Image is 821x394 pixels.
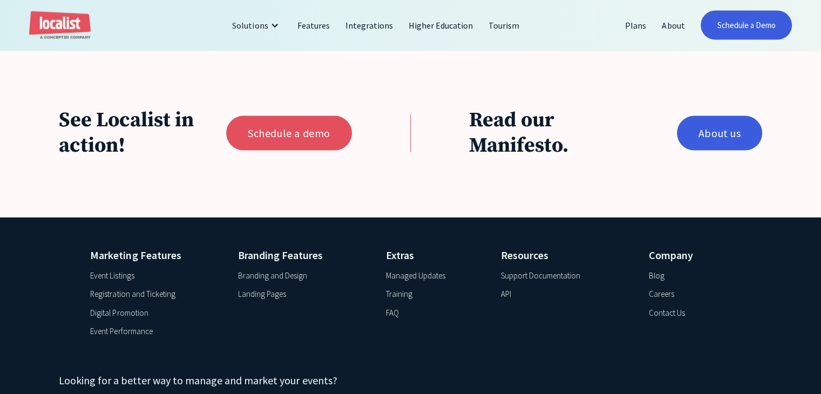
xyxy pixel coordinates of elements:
[469,108,647,159] h3: Read our Manifesto.
[649,307,685,320] a: Contact Us
[501,270,580,282] a: Support Documentation
[386,247,485,263] h4: Extras
[649,288,674,301] a: Careers
[90,247,221,263] h4: Marketing Features
[238,288,286,301] a: Landing Pages
[90,288,175,301] a: Registration and Ticketing
[224,12,289,38] div: Solutions
[481,12,527,38] a: Tourism
[618,12,654,38] a: Plans
[501,247,632,263] h4: Resources
[386,270,445,282] a: Managed Updates
[386,307,399,320] a: FAQ
[654,12,693,38] a: About
[90,270,134,282] a: Event Listings
[401,12,481,38] a: Higher Education
[238,247,369,263] h4: Branding Features
[386,288,412,301] a: Training
[649,247,731,263] h4: Company
[290,12,338,38] a: Features
[90,307,148,320] a: Digital Promotion
[59,108,197,159] h3: See Localist in action!
[226,116,352,151] a: Schedule a demo
[90,325,152,338] a: Event Performance
[238,270,307,282] a: Branding and Design
[232,19,268,32] div: Solutions
[59,372,616,389] h4: Looking for a better way to manage and market your events?
[501,288,511,301] a: API
[701,11,791,40] a: Schedule a Demo
[677,116,763,151] a: About us
[649,270,664,282] a: Blog
[338,12,401,38] a: Integrations
[29,11,91,40] a: home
